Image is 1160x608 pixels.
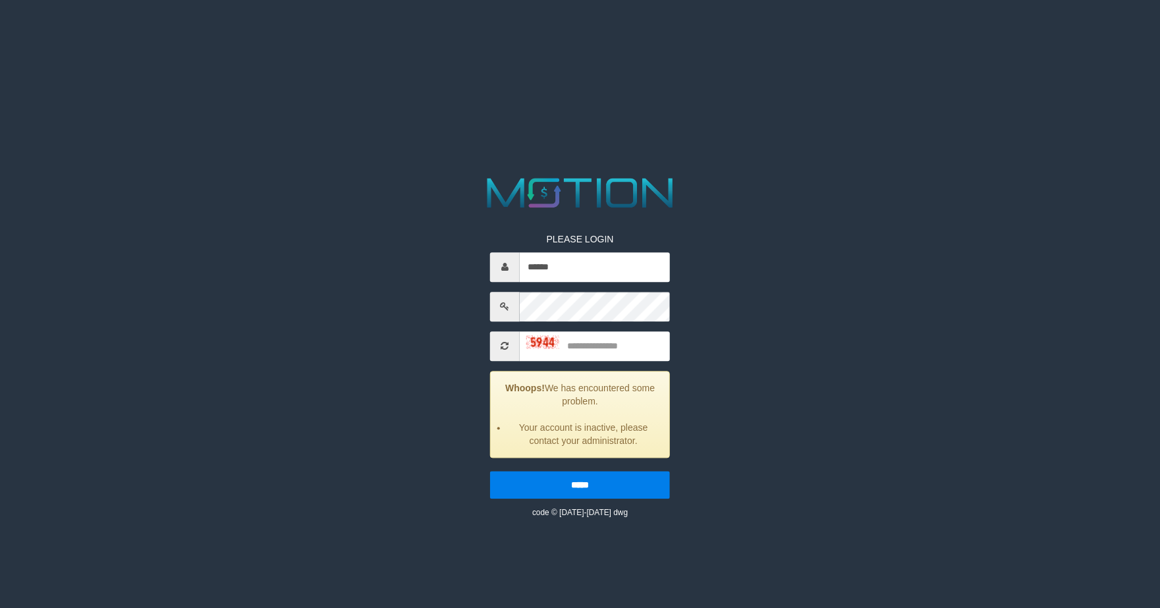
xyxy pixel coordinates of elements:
[490,233,670,246] p: PLEASE LOGIN
[532,508,628,517] small: code © [DATE]-[DATE] dwg
[526,335,559,348] img: captcha
[478,173,681,213] img: MOTION_logo.png
[507,421,659,447] li: Your account is inactive, please contact your administrator.
[490,371,670,458] div: We has encountered some problem.
[505,383,545,393] strong: Whoops!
